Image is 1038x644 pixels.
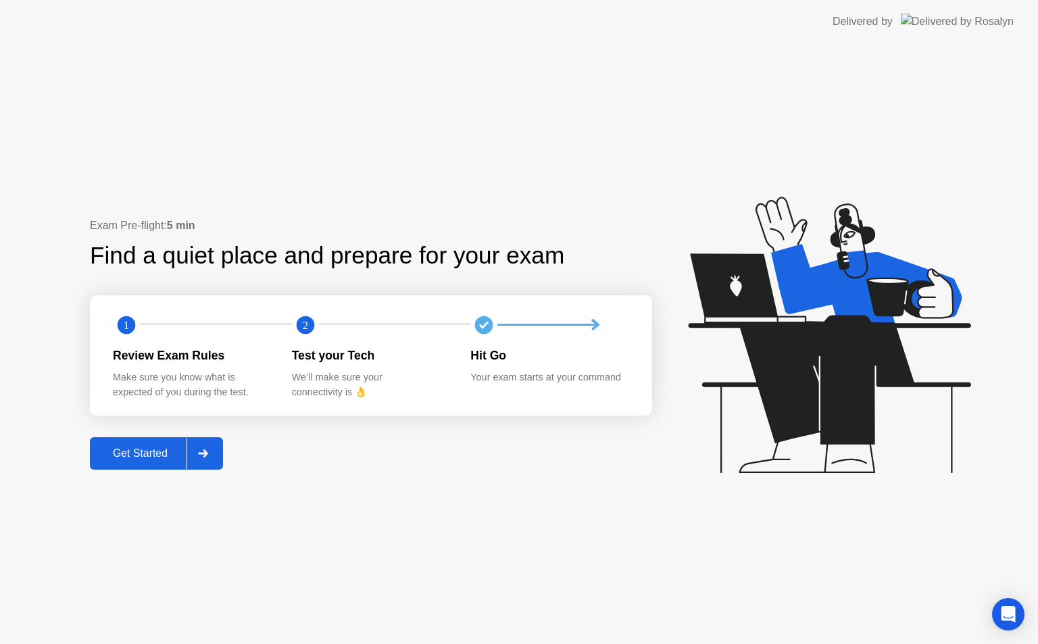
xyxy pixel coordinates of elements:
[167,220,195,231] b: 5 min
[90,238,566,274] div: Find a quiet place and prepare for your exam
[470,347,628,364] div: Hit Go
[124,318,129,331] text: 1
[901,14,1014,29] img: Delivered by Rosalyn
[113,370,270,399] div: Make sure you know what is expected of you during the test.
[113,347,270,364] div: Review Exam Rules
[992,598,1024,630] div: Open Intercom Messenger
[94,447,187,460] div: Get Started
[833,14,893,30] div: Delivered by
[90,437,223,470] button: Get Started
[303,318,308,331] text: 2
[90,218,652,234] div: Exam Pre-flight:
[292,347,449,364] div: Test your Tech
[470,370,628,385] div: Your exam starts at your command
[292,370,449,399] div: We’ll make sure your connectivity is 👌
